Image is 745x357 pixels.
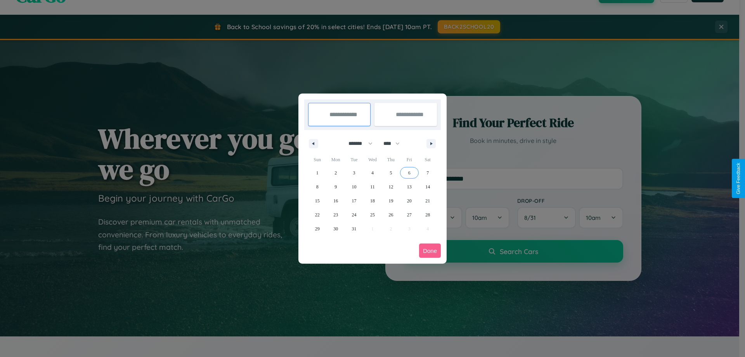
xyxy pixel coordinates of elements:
[316,166,319,180] span: 1
[425,208,430,222] span: 28
[419,180,437,194] button: 14
[315,208,320,222] span: 22
[326,194,345,208] button: 16
[736,163,741,194] div: Give Feedback
[388,194,393,208] span: 19
[326,153,345,166] span: Mon
[334,180,337,194] span: 9
[326,208,345,222] button: 23
[407,180,412,194] span: 13
[345,194,363,208] button: 17
[333,208,338,222] span: 23
[352,194,357,208] span: 17
[407,194,412,208] span: 20
[353,166,355,180] span: 3
[326,222,345,236] button: 30
[400,180,418,194] button: 13
[345,180,363,194] button: 10
[419,194,437,208] button: 21
[371,166,374,180] span: 4
[315,194,320,208] span: 15
[370,194,375,208] span: 18
[345,153,363,166] span: Tue
[308,222,326,236] button: 29
[390,166,392,180] span: 5
[407,208,412,222] span: 27
[363,180,381,194] button: 11
[326,180,345,194] button: 9
[363,166,381,180] button: 4
[400,153,418,166] span: Fri
[363,153,381,166] span: Wed
[345,222,363,236] button: 31
[419,244,441,258] button: Done
[326,166,345,180] button: 2
[419,208,437,222] button: 28
[419,166,437,180] button: 7
[363,208,381,222] button: 25
[382,180,400,194] button: 12
[370,180,375,194] span: 11
[400,166,418,180] button: 6
[382,194,400,208] button: 19
[352,180,357,194] span: 10
[426,166,429,180] span: 7
[419,153,437,166] span: Sat
[334,166,337,180] span: 2
[315,222,320,236] span: 29
[400,194,418,208] button: 20
[308,153,326,166] span: Sun
[345,208,363,222] button: 24
[352,208,357,222] span: 24
[400,208,418,222] button: 27
[352,222,357,236] span: 31
[408,166,411,180] span: 6
[308,166,326,180] button: 1
[388,208,393,222] span: 26
[333,222,338,236] span: 30
[388,180,393,194] span: 12
[425,194,430,208] span: 21
[333,194,338,208] span: 16
[370,208,375,222] span: 25
[425,180,430,194] span: 14
[363,194,381,208] button: 18
[308,194,326,208] button: 15
[308,208,326,222] button: 22
[316,180,319,194] span: 8
[382,208,400,222] button: 26
[382,153,400,166] span: Thu
[345,166,363,180] button: 3
[382,166,400,180] button: 5
[308,180,326,194] button: 8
